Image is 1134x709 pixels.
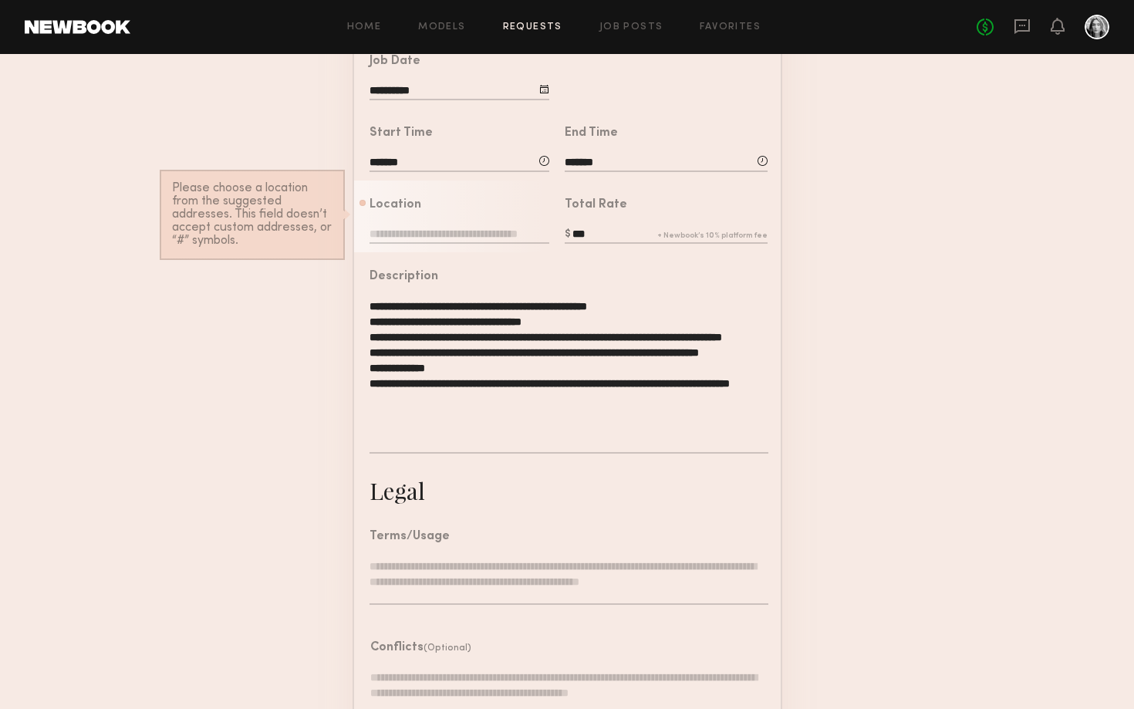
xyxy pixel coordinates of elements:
[347,22,382,32] a: Home
[172,182,332,248] div: Please choose a location from the suggested addresses. This field doesn’t accept custom addresses...
[503,22,562,32] a: Requests
[370,271,438,283] div: Description
[565,199,627,211] div: Total Rate
[599,22,663,32] a: Job Posts
[424,643,471,653] span: (Optional)
[370,199,421,211] div: Location
[370,531,450,543] div: Terms/Usage
[565,127,618,140] div: End Time
[418,22,465,32] a: Models
[370,127,433,140] div: Start Time
[370,642,471,654] header: Conflicts
[370,56,420,68] div: Job Date
[370,475,425,506] div: Legal
[700,22,761,32] a: Favorites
